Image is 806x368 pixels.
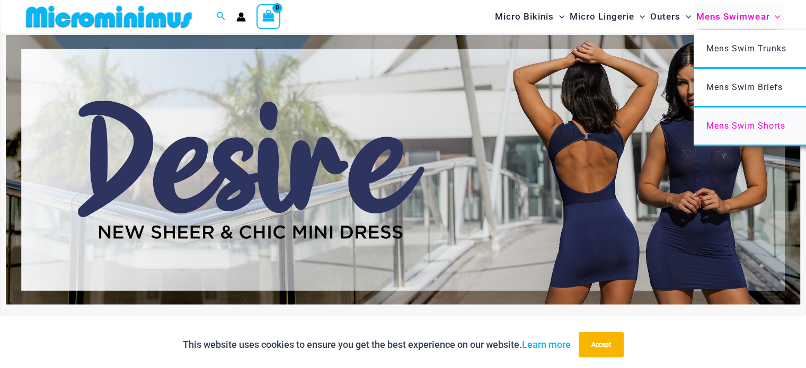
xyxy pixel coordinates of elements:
span: Mens Swim Briefs [706,82,783,92]
a: Micro LingerieMenu ToggleMenu Toggle [567,3,648,30]
p: This website uses cookies to ensure you get the best experience on our website. [183,337,571,353]
a: OutersMenu ToggleMenu Toggle [648,3,694,30]
a: Learn more [522,339,571,350]
span: Outers [650,3,680,30]
img: Desire me Navy Dress [6,35,800,304]
span: Mens Swim Shorts [706,121,785,131]
span: Micro Bikinis [495,3,554,30]
span: Menu Toggle [554,3,564,30]
button: Accept [579,332,624,357]
a: Search icon link [216,10,226,23]
span: Mens Swim Trunks [706,43,786,53]
span: Menu Toggle [680,3,691,30]
a: Micro BikinisMenu ToggleMenu Toggle [492,3,567,30]
span: Mens Swimwear [696,3,769,30]
a: Mens SwimwearMenu ToggleMenu Toggle [694,3,783,30]
span: Micro Lingerie [570,3,634,30]
span: Menu Toggle [769,3,780,30]
span: Menu Toggle [634,3,645,30]
a: Account icon link [236,12,246,22]
img: MM SHOP LOGO FLAT [22,5,196,29]
nav: Site Navigation [491,2,785,32]
a: View Shopping Cart, empty [256,4,281,29]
